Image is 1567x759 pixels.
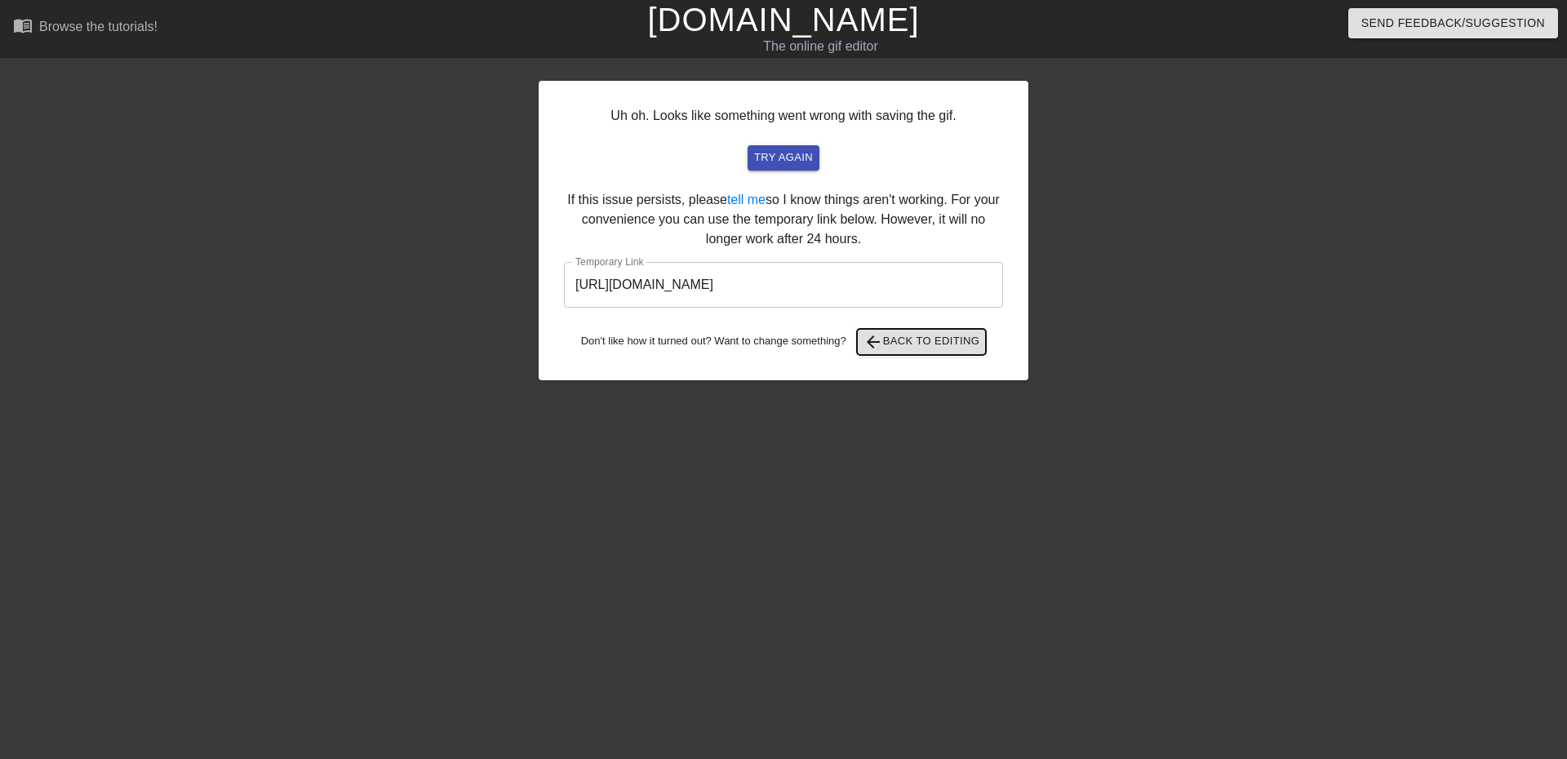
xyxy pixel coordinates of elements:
[1348,8,1558,38] button: Send Feedback/Suggestion
[13,16,158,41] a: Browse the tutorials!
[647,2,919,38] a: [DOMAIN_NAME]
[857,329,987,355] button: Back to Editing
[863,332,883,352] span: arrow_back
[13,16,33,35] span: menu_book
[530,37,1111,56] div: The online gif editor
[564,262,1003,308] input: bare
[863,332,980,352] span: Back to Editing
[727,193,766,206] a: tell me
[754,149,813,167] span: try again
[748,145,819,171] button: try again
[1361,13,1545,33] span: Send Feedback/Suggestion
[539,81,1028,380] div: Uh oh. Looks like something went wrong with saving the gif. If this issue persists, please so I k...
[564,329,1003,355] div: Don't like how it turned out? Want to change something?
[39,20,158,33] div: Browse the tutorials!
